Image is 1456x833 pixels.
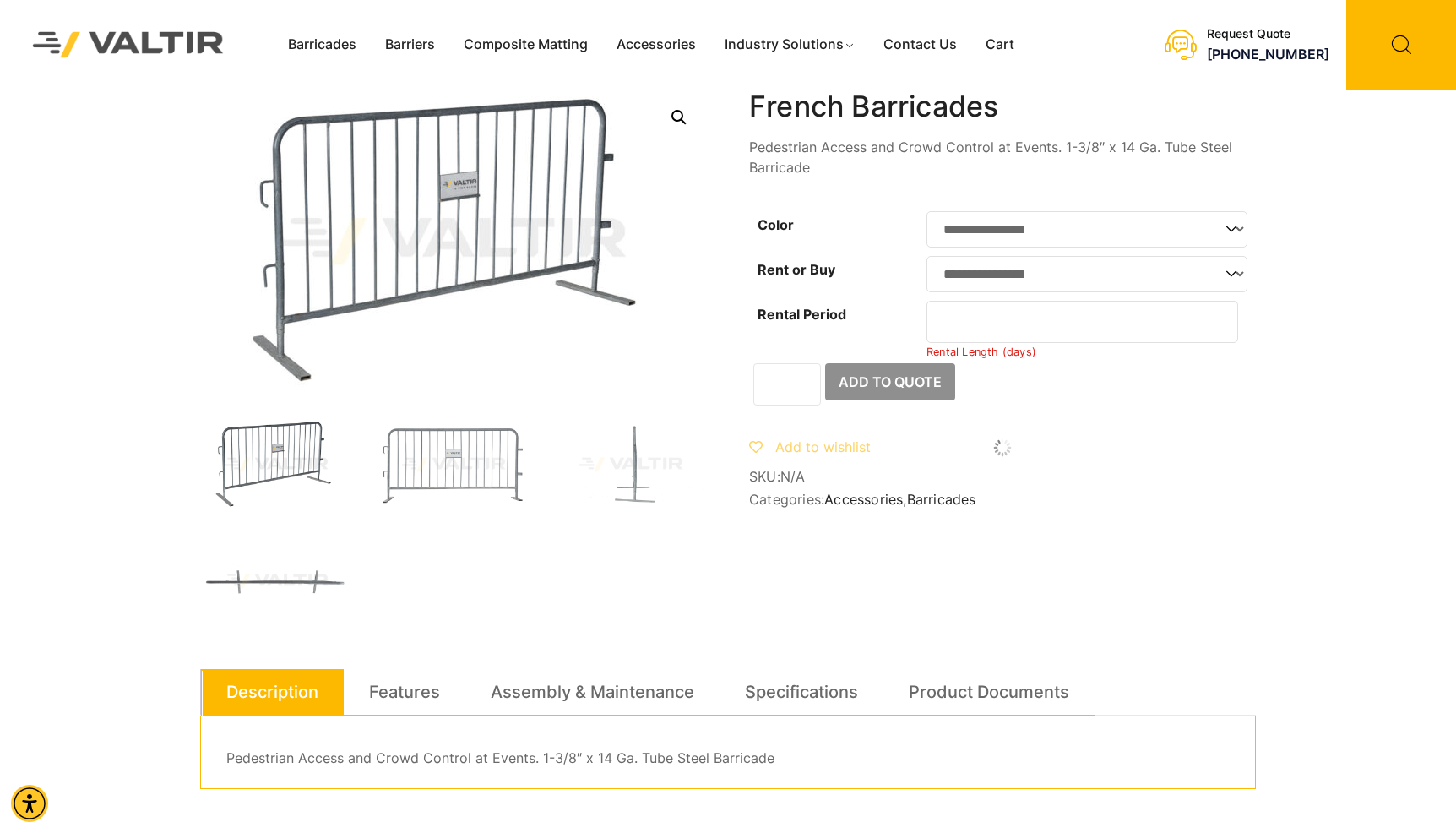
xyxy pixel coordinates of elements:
a: Features [369,669,440,715]
a: Barricades [274,32,371,57]
label: Color [758,216,794,233]
img: Valtir Rentals [13,12,244,78]
small: Rental Length (days) [926,346,1036,358]
a: Accessories [824,491,903,508]
a: call (888) 496-3625 [1207,46,1329,63]
a: Open this option [664,102,694,133]
img: FrenchBar_3Q-1.jpg [200,419,352,510]
div: Request Quote [1207,27,1329,41]
p: Pedestrian Access and Crowd Control at Events. 1-3/8″ x 14 Ga. Tube Steel Barricade [226,746,1230,771]
a: Cart [971,32,1029,57]
span: SKU: [749,469,1256,485]
a: Product Documents [909,669,1069,715]
span: Categories: , [749,492,1256,508]
a: Barriers [371,32,449,57]
a: Accessories [602,32,710,57]
div: Accessibility Menu [11,785,48,822]
p: Pedestrian Access and Crowd Control at Events. 1-3/8″ x 14 Ga. Tube Steel Barricade [749,137,1256,177]
th: Rental Period [749,297,926,363]
a: Composite Matting [449,32,602,57]
img: A vertical metal stand with a base, designed for stability, shown against a plain background. [555,419,707,510]
a: Description [226,669,318,715]
a: Industry Solutions [710,32,870,57]
a: Specifications [745,669,858,715]
img: A metallic crowd control barrier with vertical bars and a sign labeled "VALTIR" in the center. [378,419,530,510]
a: Assembly & Maintenance [491,669,694,715]
img: A long, straight metal bar with two perpendicular extensions on either side, likely a tool or par... [200,536,352,627]
a: Barricades [907,491,976,508]
h1: French Barricades [749,90,1256,124]
button: Add to Quote [825,363,955,400]
label: Rent or Buy [758,261,835,278]
input: Number [926,301,1238,343]
span: N/A [780,468,806,485]
a: Contact Us [869,32,971,57]
input: Product quantity [753,363,821,406]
